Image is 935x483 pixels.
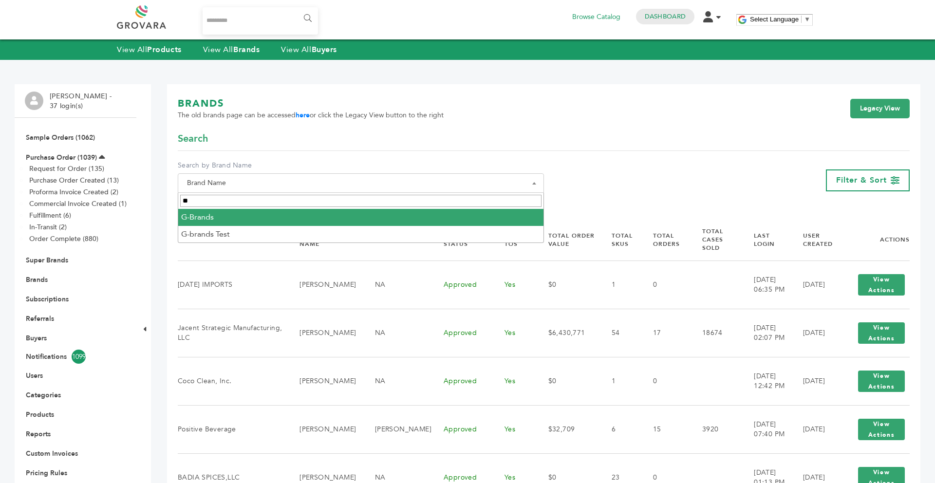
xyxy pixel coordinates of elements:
[641,405,690,453] td: 15
[26,133,95,142] a: Sample Orders (1062)
[492,357,536,405] td: Yes
[233,44,260,55] strong: Brands
[287,405,363,453] td: [PERSON_NAME]
[791,219,841,260] th: User Created
[742,260,791,309] td: [DATE] 06:35 PM
[29,164,104,173] a: Request for Order (135)
[599,219,641,260] th: Total SKUs
[29,176,119,185] a: Purchase Order Created (13)
[858,274,905,296] button: View Actions
[26,371,43,380] a: Users
[26,350,125,364] a: Notifications1099
[203,7,318,35] input: Search...
[641,219,690,260] th: Total Orders
[178,226,543,242] li: G-brands Test
[645,12,686,21] a: Dashboard
[858,419,905,440] button: View Actions
[29,234,98,243] a: Order Complete (880)
[742,309,791,357] td: [DATE] 02:07 PM
[50,92,114,111] li: [PERSON_NAME] - 37 login(s)
[363,260,431,309] td: NA
[287,309,363,357] td: [PERSON_NAME]
[29,211,71,220] a: Fulfillment (6)
[801,16,802,23] span: ​
[29,187,118,197] a: Proforma Invoice Created (2)
[858,322,905,344] button: View Actions
[203,44,260,55] a: View AllBrands
[599,309,641,357] td: 54
[599,357,641,405] td: 1
[431,309,492,357] td: Approved
[281,44,337,55] a: View AllBuyers
[536,260,599,309] td: $0
[29,199,127,208] a: Commercial Invoice Created (1)
[178,309,287,357] td: Jacent Strategic Manufacturing, LLC
[26,449,78,458] a: Custom Invoices
[841,219,910,260] th: Actions
[492,405,536,453] td: Yes
[312,44,337,55] strong: Buyers
[178,209,543,225] li: G-Brands
[26,390,61,400] a: Categories
[791,260,841,309] td: [DATE]
[363,309,431,357] td: NA
[690,219,742,260] th: Total Cases Sold
[641,309,690,357] td: 17
[26,429,51,439] a: Reports
[690,309,742,357] td: 18674
[742,405,791,453] td: [DATE] 07:40 PM
[26,334,47,343] a: Buyers
[641,260,690,309] td: 0
[178,111,444,120] span: The old brands page can be accessed or click the Legacy View button to the right
[287,260,363,309] td: [PERSON_NAME]
[178,161,544,170] label: Search by Brand Name
[536,357,599,405] td: $0
[536,405,599,453] td: $32,709
[363,405,431,453] td: [PERSON_NAME]
[791,309,841,357] td: [DATE]
[836,175,887,186] span: Filter & Sort
[750,16,810,23] a: Select Language​
[178,357,287,405] td: Coco Clean, Inc.
[690,405,742,453] td: 3920
[742,219,791,260] th: Last Login
[742,357,791,405] td: [DATE] 12:42 PM
[536,219,599,260] th: Total Order Value
[431,260,492,309] td: Approved
[641,357,690,405] td: 0
[178,173,544,193] span: Brand Name
[183,176,539,190] span: Brand Name
[26,275,48,284] a: Brands
[26,153,97,162] a: Purchase Order (1039)
[26,314,54,323] a: Referrals
[572,12,620,22] a: Browse Catalog
[26,410,54,419] a: Products
[804,16,810,23] span: ▼
[431,357,492,405] td: Approved
[178,97,444,111] h1: BRANDS
[492,309,536,357] td: Yes
[117,44,182,55] a: View AllProducts
[363,357,431,405] td: NA
[599,260,641,309] td: 1
[26,256,68,265] a: Super Brands
[850,99,910,118] a: Legacy View
[431,405,492,453] td: Approved
[750,16,799,23] span: Select Language
[26,468,67,478] a: Pricing Rules
[180,195,542,207] input: Search
[178,132,208,146] span: Search
[858,371,905,392] button: View Actions
[791,357,841,405] td: [DATE]
[29,223,67,232] a: In-Transit (2)
[296,111,310,120] a: here
[287,357,363,405] td: [PERSON_NAME]
[599,405,641,453] td: 6
[25,92,43,110] img: profile.png
[536,309,599,357] td: $6,430,771
[26,295,69,304] a: Subscriptions
[492,260,536,309] td: Yes
[791,405,841,453] td: [DATE]
[178,260,287,309] td: [DATE] IMPORTS
[147,44,181,55] strong: Products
